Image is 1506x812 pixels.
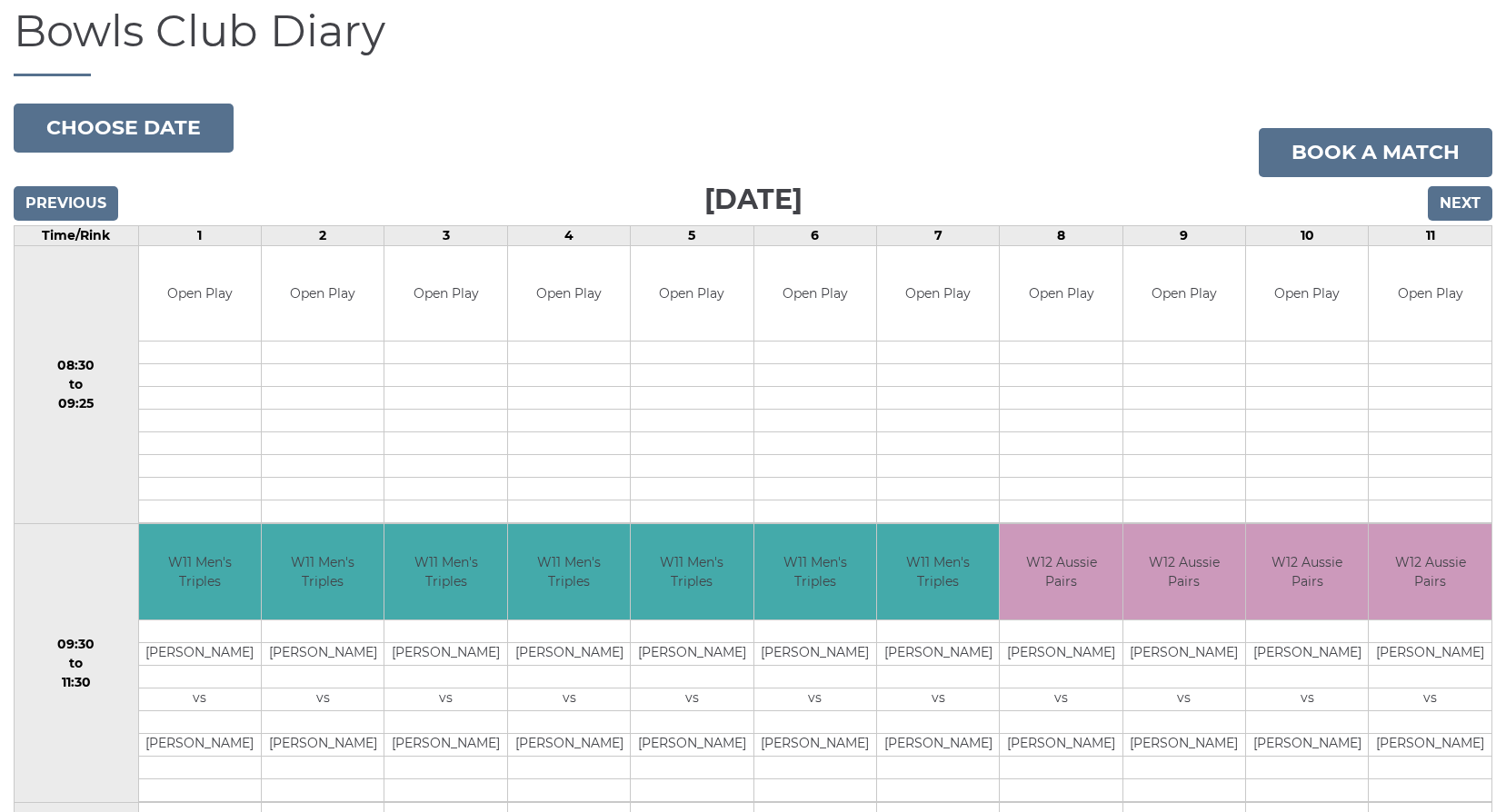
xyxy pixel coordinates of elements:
[631,225,753,245] td: 5
[754,642,876,665] td: [PERSON_NAME]
[877,246,999,342] td: Open Play
[1000,246,1122,342] td: Open Play
[1369,642,1491,665] td: [PERSON_NAME]
[754,246,876,342] td: Open Play
[139,642,261,665] td: [PERSON_NAME]
[1246,642,1368,665] td: [PERSON_NAME]
[15,524,139,803] td: 09:30 to 11:30
[877,524,999,619] td: W11 Men's Triples
[1259,128,1492,177] a: Book a match
[877,733,999,756] td: [PERSON_NAME]
[1123,246,1245,342] td: Open Play
[754,733,876,756] td: [PERSON_NAME]
[139,688,261,710] td: vs
[384,688,506,710] td: vs
[1246,524,1368,619] td: W12 Aussie Pairs
[631,246,753,342] td: Open Play
[384,733,506,756] td: [PERSON_NAME]
[139,524,261,619] td: W11 Men's Triples
[1369,246,1491,342] td: Open Play
[14,104,234,153] button: Choose date
[138,225,261,245] td: 1
[1123,642,1245,665] td: [PERSON_NAME]
[384,642,506,665] td: [PERSON_NAME]
[14,186,118,221] input: Previous
[384,524,506,619] td: W11 Men's Triples
[1123,733,1245,756] td: [PERSON_NAME]
[1000,642,1122,665] td: [PERSON_NAME]
[1122,225,1245,245] td: 9
[507,225,630,245] td: 4
[15,225,139,245] td: Time/Rink
[1000,524,1122,619] td: W12 Aussie Pairs
[877,688,999,710] td: vs
[753,225,876,245] td: 6
[754,524,876,619] td: W11 Men's Triples
[1246,225,1369,245] td: 10
[508,642,630,665] td: [PERSON_NAME]
[508,524,630,619] td: W11 Men's Triples
[631,733,753,756] td: [PERSON_NAME]
[1428,186,1492,221] input: Next
[877,642,999,665] td: [PERSON_NAME]
[1123,688,1245,710] td: vs
[1369,733,1491,756] td: [PERSON_NAME]
[139,246,261,342] td: Open Play
[1000,688,1122,710] td: vs
[15,245,139,524] td: 08:30 to 09:25
[754,688,876,710] td: vs
[1000,225,1122,245] td: 8
[262,524,384,619] td: W11 Men's Triples
[262,246,384,342] td: Open Play
[508,733,630,756] td: [PERSON_NAME]
[631,688,753,710] td: vs
[262,733,384,756] td: [PERSON_NAME]
[139,733,261,756] td: [PERSON_NAME]
[262,642,384,665] td: [PERSON_NAME]
[1369,524,1491,619] td: W12 Aussie Pairs
[1246,688,1368,710] td: vs
[1246,246,1368,342] td: Open Play
[508,246,630,342] td: Open Play
[14,7,1492,76] h1: Bowls Club Diary
[262,225,384,245] td: 2
[1123,524,1245,619] td: W12 Aussie Pairs
[876,225,999,245] td: 7
[384,246,506,342] td: Open Play
[631,524,753,619] td: W11 Men's Triples
[384,225,507,245] td: 3
[631,642,753,665] td: [PERSON_NAME]
[262,688,384,710] td: vs
[508,688,630,710] td: vs
[1000,733,1122,756] td: [PERSON_NAME]
[1369,688,1491,710] td: vs
[1246,733,1368,756] td: [PERSON_NAME]
[1369,225,1492,245] td: 11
